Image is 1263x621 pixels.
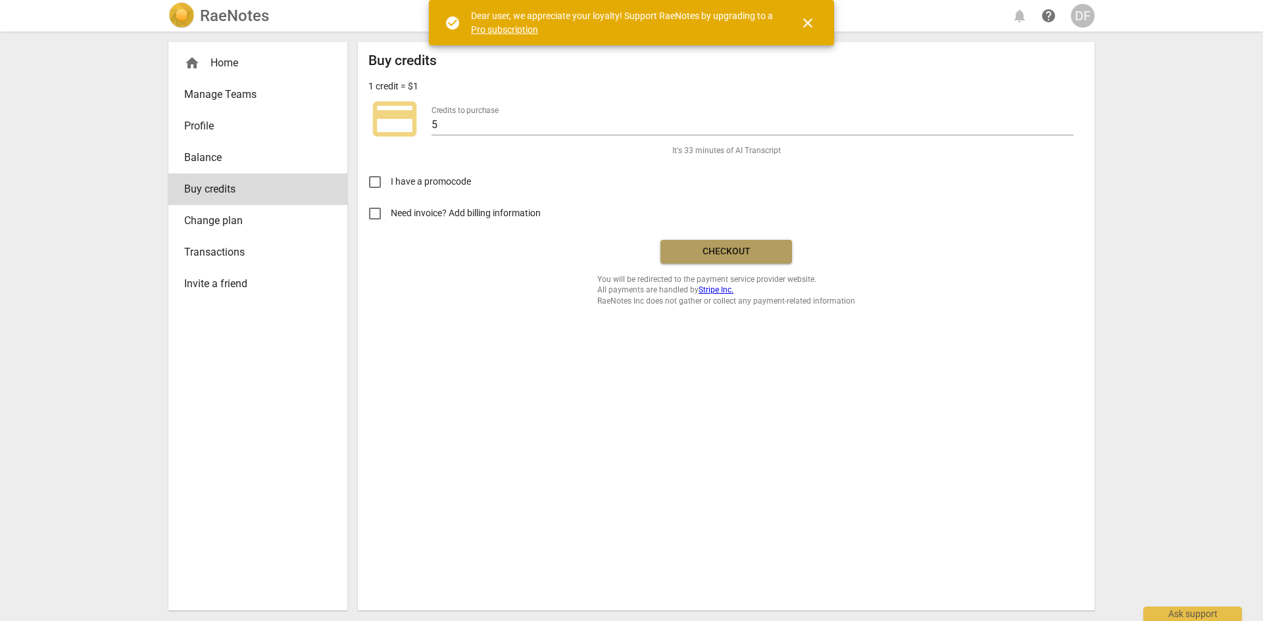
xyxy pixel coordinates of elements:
[660,240,792,264] button: Checkout
[184,87,321,103] span: Manage Teams
[184,55,321,71] div: Home
[1041,8,1056,24] span: help
[471,9,776,36] div: Dear user, we appreciate your loyalty! Support RaeNotes by upgrading to a
[168,268,347,300] a: Invite a friend
[184,213,321,229] span: Change plan
[699,285,733,294] a: Stripe Inc.
[184,118,321,134] span: Profile
[184,150,321,166] span: Balance
[800,15,816,31] span: close
[471,24,538,35] a: Pro subscription
[391,206,543,220] span: Need invoice? Add billing information
[432,106,499,114] label: Credits to purchase
[200,7,269,25] h2: RaeNotes
[672,145,781,156] span: It's 33 minutes of AI Transcript
[597,274,855,307] span: You will be redirected to the payment service provider website. All payments are handled by RaeNo...
[391,175,471,189] span: I have a promocode
[184,276,321,292] span: Invite a friend
[168,3,195,29] img: Logo
[368,53,437,69] h2: Buy credits
[184,55,200,71] span: home
[168,205,347,237] a: Change plan
[368,80,418,93] p: 1 credit = $1
[792,7,824,39] button: Close
[168,237,347,268] a: Transactions
[1143,607,1242,621] div: Ask support
[368,93,421,145] span: credit_card
[445,15,460,31] span: check_circle
[168,110,347,142] a: Profile
[168,47,347,79] div: Home
[168,79,347,110] a: Manage Teams
[671,245,781,258] span: Checkout
[168,173,347,205] a: Buy credits
[184,181,321,197] span: Buy credits
[184,244,321,260] span: Transactions
[168,3,269,29] a: LogoRaeNotes
[1071,4,1095,28] button: DF
[168,142,347,173] a: Balance
[1037,4,1060,28] a: Help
